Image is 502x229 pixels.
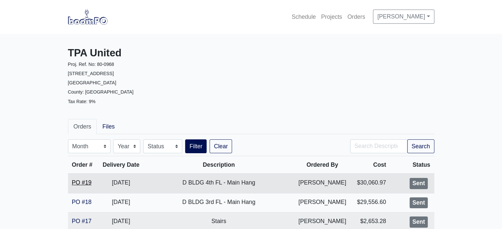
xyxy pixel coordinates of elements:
th: Order # [68,156,98,174]
img: boomPO [68,9,108,24]
a: Orders [345,10,368,24]
a: Projects [318,10,345,24]
td: D BLDG 4th FL - Main Hang [144,174,293,193]
small: County: [GEOGRAPHIC_DATA] [68,89,134,95]
a: PO #17 [72,218,92,224]
a: PO #18 [72,199,92,205]
td: $29,556.60 [351,193,390,213]
th: Cost [351,156,390,174]
small: [STREET_ADDRESS] [68,71,114,76]
div: Sent [410,216,427,228]
small: [GEOGRAPHIC_DATA] [68,80,117,85]
a: Schedule [289,10,318,24]
td: [PERSON_NAME] [293,193,351,213]
td: $30,060.97 [351,174,390,193]
a: Files [97,119,120,134]
small: Proj. Ref. No: 80-0968 [68,62,114,67]
th: Delivery Date [98,156,144,174]
small: Tax Rate: 9% [68,99,96,104]
a: [PERSON_NAME] [373,10,434,23]
button: Search [407,139,434,153]
th: Ordered By [293,156,351,174]
div: Sent [410,197,427,209]
input: Search [350,139,407,153]
th: Description [144,156,293,174]
td: D BLDG 3rd FL - Main Hang [144,193,293,213]
div: Sent [410,178,427,189]
button: Filter [185,139,207,153]
th: Status [390,156,434,174]
td: [PERSON_NAME] [293,174,351,193]
td: [DATE] [98,193,144,213]
a: PO #19 [72,179,92,186]
a: Orders [68,119,97,134]
td: [DATE] [98,174,144,193]
a: Clear [210,139,232,153]
h3: TPA United [68,47,246,59]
